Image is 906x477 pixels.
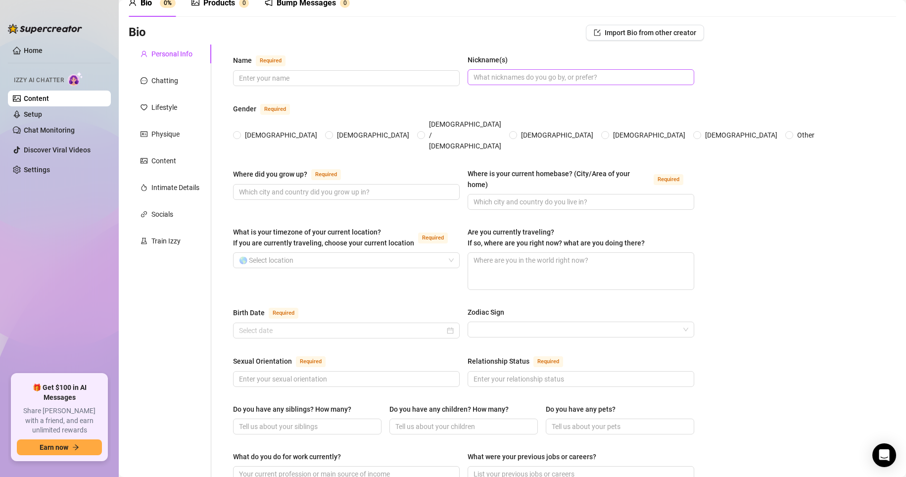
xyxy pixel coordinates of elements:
[17,439,102,455] button: Earn nowarrow-right
[233,451,348,462] label: What do you do for work currently?
[233,307,309,319] label: Birth Date
[24,166,50,174] a: Settings
[546,404,622,415] label: Do you have any pets?
[241,130,321,141] span: [DEMOGRAPHIC_DATA]
[552,421,686,432] input: Do you have any pets?
[701,130,781,141] span: [DEMOGRAPHIC_DATA]
[141,211,147,218] span: link
[468,228,645,247] span: Are you currently traveling? If so, where are you right now? what are you doing there?
[468,168,650,190] div: Where is your current homebase? (City/Area of your home)
[24,110,42,118] a: Setup
[474,72,686,83] input: Nickname(s)
[17,406,102,435] span: Share [PERSON_NAME] with a friend, and earn unlimited rewards
[233,451,341,462] div: What do you do for work currently?
[395,421,530,432] input: Do you have any children? How many?
[17,383,102,402] span: 🎁 Get $100 in AI Messages
[151,75,178,86] div: Chatting
[418,233,448,243] span: Required
[233,404,358,415] label: Do you have any siblings? How many?
[141,104,147,111] span: heart
[24,146,91,154] a: Discover Viral Videos
[389,404,516,415] label: Do you have any children? How many?
[239,325,445,336] input: Birth Date
[872,443,896,467] div: Open Intercom Messenger
[468,54,508,65] div: Nickname(s)
[239,374,452,384] input: Sexual Orientation
[260,104,290,115] span: Required
[468,307,511,318] label: Zodiac Sign
[151,155,176,166] div: Content
[233,54,296,66] label: Name
[141,184,147,191] span: fire
[141,131,147,138] span: idcard
[14,76,64,85] span: Izzy AI Chatter
[533,356,563,367] span: Required
[151,209,173,220] div: Socials
[474,374,686,384] input: Relationship Status
[389,404,509,415] div: Do you have any children? How many?
[468,356,529,367] div: Relationship Status
[68,72,83,86] img: AI Chatter
[129,25,146,41] h3: Bio
[141,77,147,84] span: message
[546,404,616,415] div: Do you have any pets?
[256,55,286,66] span: Required
[239,73,452,84] input: Name
[233,356,292,367] div: Sexual Orientation
[8,24,82,34] img: logo-BBDzfeDw.svg
[654,174,683,185] span: Required
[233,307,265,318] div: Birth Date
[151,236,181,246] div: Train Izzy
[239,187,452,197] input: Where did you grow up?
[239,421,374,432] input: Do you have any siblings? How many?
[468,451,596,462] div: What were your previous jobs or careers?
[24,95,49,102] a: Content
[586,25,704,41] button: Import Bio from other creator
[233,404,351,415] div: Do you have any siblings? How many?
[468,54,515,65] label: Nickname(s)
[311,169,341,180] span: Required
[151,129,180,140] div: Physique
[594,29,601,36] span: import
[151,182,199,193] div: Intimate Details
[468,307,504,318] div: Zodiac Sign
[474,196,686,207] input: Where is your current homebase? (City/Area of your home)
[141,238,147,244] span: experiment
[233,169,307,180] div: Where did you grow up?
[605,29,696,37] span: Import Bio from other creator
[40,443,68,451] span: Earn now
[609,130,689,141] span: [DEMOGRAPHIC_DATA]
[793,130,818,141] span: Other
[151,102,177,113] div: Lifestyle
[141,50,147,57] span: user
[233,55,252,66] div: Name
[24,47,43,54] a: Home
[425,119,505,151] span: [DEMOGRAPHIC_DATA] / [DEMOGRAPHIC_DATA]
[468,355,574,367] label: Relationship Status
[233,168,352,180] label: Where did you grow up?
[233,103,301,115] label: Gender
[151,48,192,59] div: Personal Info
[233,103,256,114] div: Gender
[333,130,413,141] span: [DEMOGRAPHIC_DATA]
[517,130,597,141] span: [DEMOGRAPHIC_DATA]
[24,126,75,134] a: Chat Monitoring
[233,228,414,247] span: What is your timezone of your current location? If you are currently traveling, choose your curre...
[72,444,79,451] span: arrow-right
[468,168,694,190] label: Where is your current homebase? (City/Area of your home)
[269,308,298,319] span: Required
[233,355,336,367] label: Sexual Orientation
[141,157,147,164] span: picture
[296,356,326,367] span: Required
[468,451,603,462] label: What were your previous jobs or careers?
